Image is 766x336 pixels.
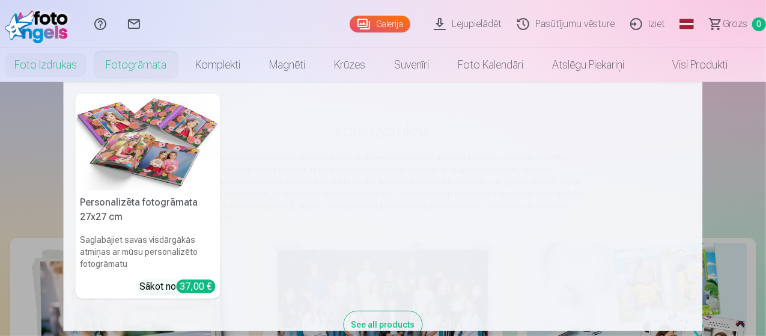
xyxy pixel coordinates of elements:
[538,48,639,82] a: Atslēgu piekariņi
[723,17,747,31] span: Grozs
[76,94,220,191] img: Personalizēta fotogrāmata 27x27 cm
[752,17,766,31] span: 0
[91,48,181,82] a: Fotogrāmata
[76,94,220,299] a: Personalizēta fotogrāmata 27x27 cmPersonalizēta fotogrāmata 27x27 cmSaglabājiet savas visdārgākās...
[344,317,423,330] a: See all products
[140,279,216,294] div: Sākot no
[380,48,443,82] a: Suvenīri
[5,5,74,43] img: /fa1
[350,16,410,32] a: Galerija
[177,279,216,293] div: 37,00 €
[320,48,380,82] a: Krūzes
[255,48,320,82] a: Magnēti
[639,48,742,82] a: Visi produkti
[76,191,220,229] h5: Personalizēta fotogrāmata 27x27 cm
[76,229,220,275] h6: Saglabājiet savas visdārgākās atmiņas ar mūsu personalizēto fotogrāmatu
[443,48,538,82] a: Foto kalendāri
[181,48,255,82] a: Komplekti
